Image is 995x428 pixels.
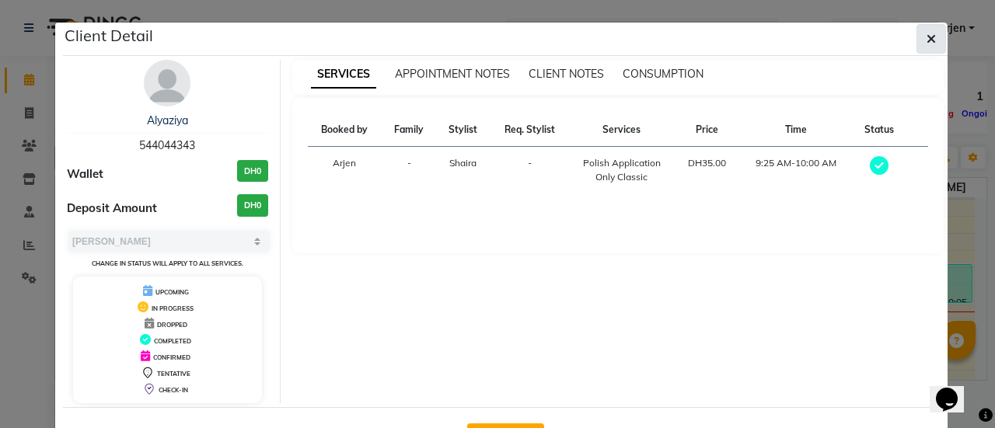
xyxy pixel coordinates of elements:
span: UPCOMING [155,288,189,296]
th: Price [675,113,739,147]
span: DROPPED [157,321,187,329]
div: Polish Application Only Classic [578,156,665,184]
th: Services [569,113,675,147]
span: COMPLETED [154,337,191,345]
h3: DH0 [237,194,268,217]
span: Deposit Amount [67,200,157,217]
iframe: chat widget [930,366,979,412]
th: Family [382,113,436,147]
span: TENTATIVE [157,370,190,378]
h3: DH0 [237,160,268,183]
th: Req. Stylist [491,113,569,147]
span: Wallet [67,165,103,183]
td: 9:25 AM-10:00 AM [739,147,852,194]
span: CONFIRMED [153,353,190,361]
th: Stylist [436,113,490,147]
td: - [491,147,569,194]
div: DH35.00 [684,156,730,170]
span: CLIENT NOTES [529,67,604,81]
span: IN PROGRESS [152,304,194,312]
th: Booked by [308,113,382,147]
span: SERVICES [311,61,376,89]
span: CONSUMPTION [623,67,703,81]
span: 544044343 [139,138,195,152]
td: Arjen [308,147,382,194]
span: APPOINTMENT NOTES [395,67,510,81]
a: Alyaziya [147,113,188,127]
td: - [382,147,436,194]
img: avatar [144,60,190,106]
span: CHECK-IN [159,386,188,394]
h5: Client Detail [65,24,153,47]
th: Time [739,113,852,147]
th: Status [852,113,906,147]
small: Change in status will apply to all services. [92,259,243,267]
span: Shaira [449,157,477,169]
